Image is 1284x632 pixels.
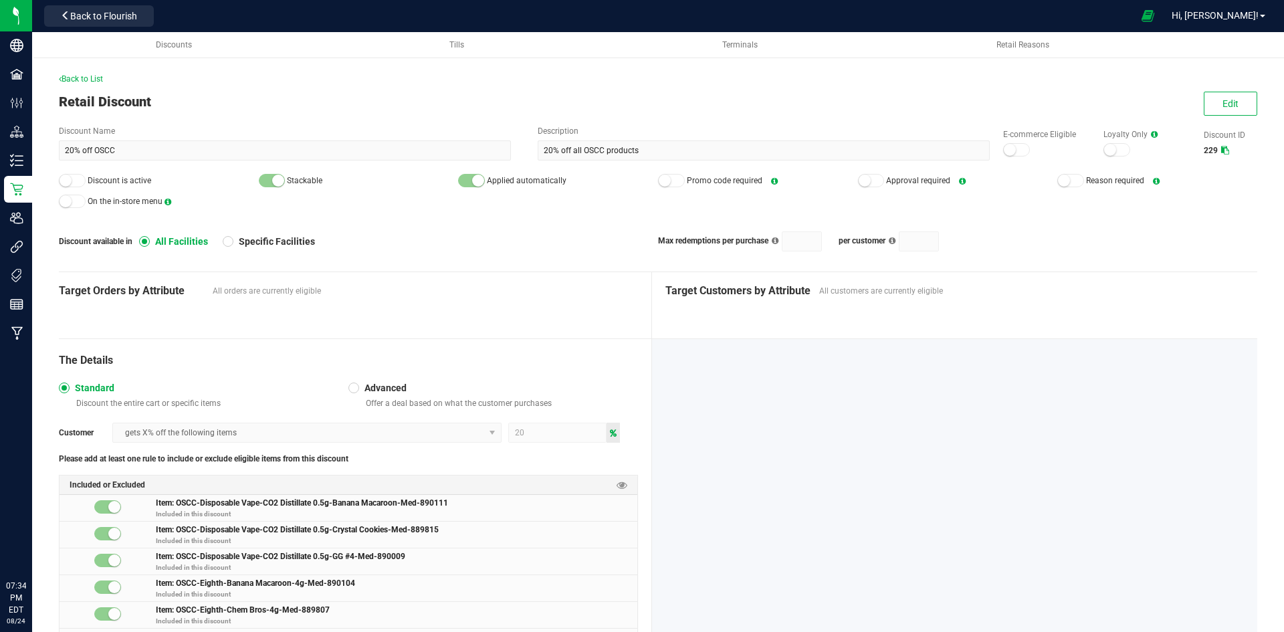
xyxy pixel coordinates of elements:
span: All Facilities [150,235,208,247]
span: Max redemptions per purchase [658,236,768,245]
inline-svg: Company [10,39,23,52]
span: Tills [449,40,464,49]
button: Back to Flourish [44,5,154,27]
button: Edit [1204,92,1257,116]
span: Preview [617,479,627,492]
span: Item: OSCC-Disposable Vape-CO2 Distillate 0.5g-GG #4-Med-890009 [156,550,405,561]
span: Advanced [359,382,407,394]
span: Customer [59,427,112,439]
span: All orders are currently eligible [213,285,638,297]
span: Retail Discount [59,94,151,110]
p: Included in this discount [156,562,637,572]
p: Offer a deal based on what the customer purchases [360,398,638,409]
span: Discounts [156,40,192,49]
inline-svg: Facilities [10,68,23,81]
label: Discount ID [1204,129,1257,141]
span: Back to Flourish [70,11,137,21]
label: E-commerce Eligible [1003,128,1090,140]
span: Target Orders by Attribute [59,283,206,299]
inline-svg: Users [10,211,23,225]
inline-svg: Reports [10,298,23,311]
span: Retail Reasons [996,40,1049,49]
inline-svg: Tags [10,269,23,282]
span: Hi, [PERSON_NAME]! [1172,10,1259,21]
inline-svg: Distribution [10,125,23,138]
span: Applied automatically [487,176,566,185]
span: per customer [839,236,885,245]
p: Included in this discount [156,589,637,599]
span: Back to List [59,74,103,84]
p: Included in this discount [156,536,637,546]
span: Open Ecommerce Menu [1133,3,1163,29]
inline-svg: Manufacturing [10,326,23,340]
span: Item: OSCC-Disposable Vape-CO2 Distillate 0.5g-Banana Macaroon-Med-890111 [156,496,448,508]
span: Item: OSCC-Eighth-Banana Macaroon-4g-Med-890104 [156,576,355,588]
span: Item: OSCC-Eighth-Chem Bros-4g-Med-889807 [156,603,330,615]
label: Loyalty Only [1103,128,1190,140]
span: Stackable [287,176,322,185]
span: 229 [1204,146,1218,155]
div: The Details [59,352,638,368]
inline-svg: Retail [10,183,23,196]
div: Included or Excluded [60,476,637,495]
p: Included in this discount [156,509,637,519]
span: On the in-store menu [88,197,163,206]
p: 07:34 PM EDT [6,580,26,616]
span: Standard [70,382,114,394]
span: Discount is active [88,176,151,185]
label: Discount Name [59,125,511,137]
span: Promo code required [687,176,762,185]
p: Included in this discount [156,616,637,626]
span: Approval required [886,176,950,185]
label: Description [538,125,990,137]
span: Target Customers by Attribute [665,283,813,299]
span: Terminals [722,40,758,49]
inline-svg: Inventory [10,154,23,167]
p: 08/24 [6,616,26,626]
inline-svg: Configuration [10,96,23,110]
span: Discount available in [59,235,139,247]
p: Discount the entire cart or specific items [71,398,348,409]
span: Edit [1222,98,1239,109]
span: Reason required [1086,176,1144,185]
inline-svg: Integrations [10,240,23,253]
span: Please add at least one rule to include or exclude eligible items from this discount [59,453,348,465]
span: All customers are currently eligible [819,285,1245,297]
span: Item: OSCC-Disposable Vape-CO2 Distillate 0.5g-Crystal Cookies-Med-889815 [156,523,439,534]
span: Specific Facilities [233,235,315,247]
